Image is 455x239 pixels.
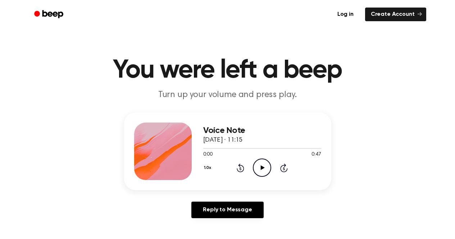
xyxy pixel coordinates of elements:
[311,151,321,158] span: 0:47
[203,137,243,143] span: [DATE] · 11:15
[203,151,213,158] span: 0:00
[191,202,263,218] a: Reply to Message
[365,8,426,21] a: Create Account
[44,58,412,83] h1: You were left a beep
[330,6,361,23] a: Log in
[90,89,366,101] p: Turn up your volume and press play.
[29,8,70,22] a: Beep
[203,126,321,135] h3: Voice Note
[203,162,214,174] button: 1.0x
